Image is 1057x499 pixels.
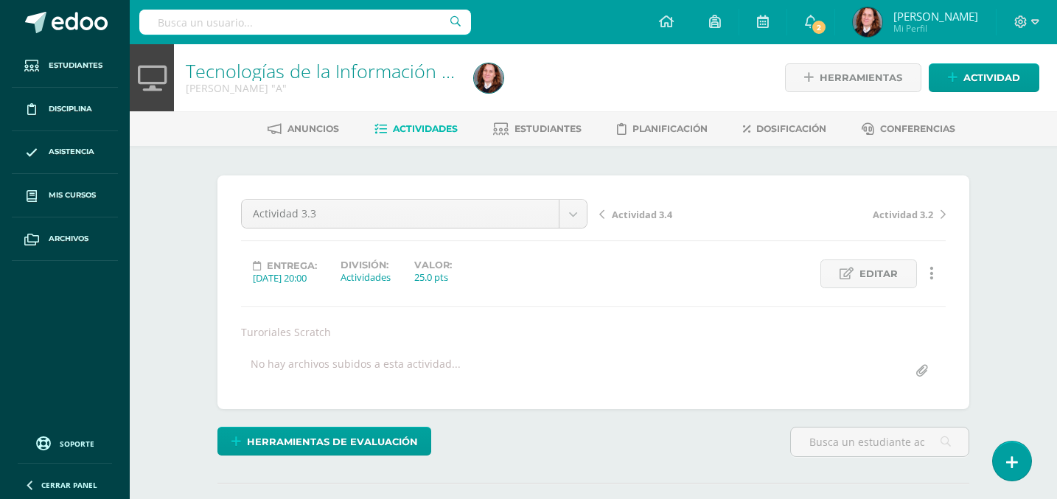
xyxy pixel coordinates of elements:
a: Estudiantes [12,44,118,88]
input: Busca un estudiante aquí... [791,428,969,456]
span: Disciplina [49,103,92,115]
a: Estudiantes [493,117,582,141]
span: Editar [859,260,898,287]
a: Herramientas de evaluación [217,427,431,456]
div: [DATE] 20:00 [253,271,317,285]
span: Mi Perfil [893,22,978,35]
span: 2 [811,19,827,35]
span: Dosificación [756,123,826,134]
span: Soporte [60,439,94,449]
a: Archivos [12,217,118,261]
span: Actividad 3.3 [253,200,548,228]
span: Herramientas [820,64,902,91]
span: Estudiantes [49,60,102,71]
span: Anuncios [287,123,339,134]
label: División: [341,259,391,271]
div: Actividades [341,271,391,284]
span: Actividad 3.4 [612,208,672,221]
img: fd0864b42e40efb0ca870be3ccd70d1f.png [853,7,882,37]
img: fd0864b42e40efb0ca870be3ccd70d1f.png [474,63,503,93]
span: [PERSON_NAME] [893,9,978,24]
a: Actividad 3.2 [772,206,946,221]
span: Actividad 3.2 [873,208,933,221]
span: Mis cursos [49,189,96,201]
a: Actividad 3.4 [599,206,772,221]
span: Estudiantes [514,123,582,134]
div: Quinto Bachillerato 'A' [186,81,456,95]
span: Actividades [393,123,458,134]
a: Planificación [617,117,708,141]
span: Actividad [963,64,1020,91]
h1: Tecnologías de la Información y la Comunicación 5 [186,60,456,81]
input: Busca un usuario... [139,10,471,35]
a: Mis cursos [12,174,118,217]
a: Actividad [929,63,1039,92]
span: Archivos [49,233,88,245]
div: No hay archivos subidos a esta actividad... [251,357,461,385]
a: Actividad 3.3 [242,200,587,228]
a: Herramientas [785,63,921,92]
span: Cerrar panel [41,480,97,490]
span: Herramientas de evaluación [247,428,418,456]
a: Anuncios [268,117,339,141]
span: Entrega: [267,260,317,271]
a: Disciplina [12,88,118,131]
a: Dosificación [743,117,826,141]
a: Conferencias [862,117,955,141]
div: 25.0 pts [414,271,452,284]
div: Turoriales Scratch [235,325,952,339]
label: Valor: [414,259,452,271]
a: Actividades [374,117,458,141]
a: Tecnologías de la Información y la Comunicación 5 [186,58,610,83]
a: Soporte [18,433,112,453]
span: Asistencia [49,146,94,158]
a: Asistencia [12,131,118,175]
span: Planificación [632,123,708,134]
span: Conferencias [880,123,955,134]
